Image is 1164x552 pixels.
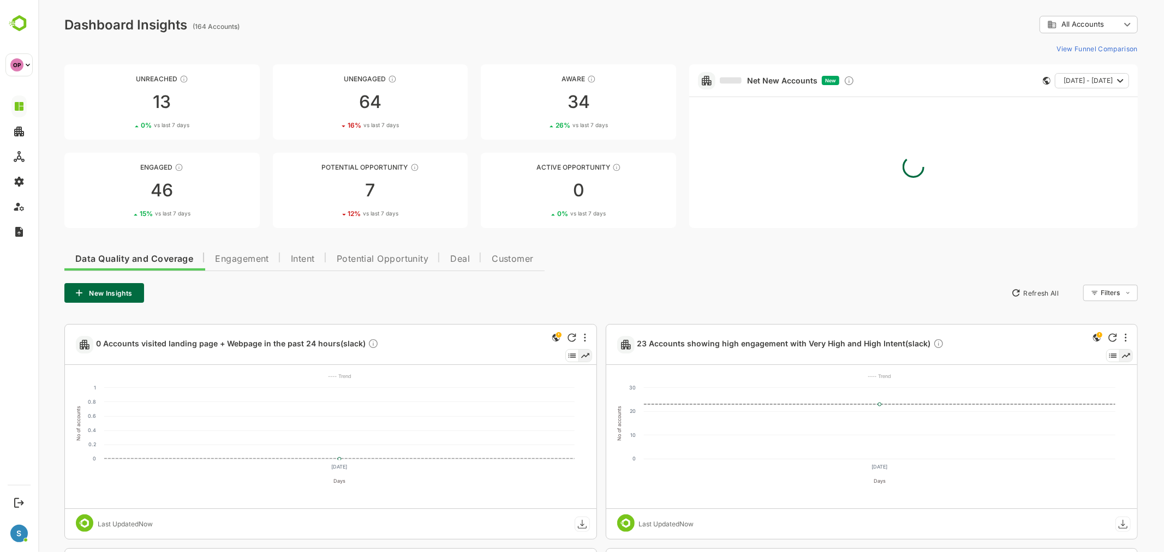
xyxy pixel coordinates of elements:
div: Last Updated Now [59,520,115,528]
text: Days [835,478,847,484]
div: 64 [235,93,430,111]
div: Unengaged [235,75,430,83]
div: Discover new ICP-fit accounts showing engagement — via intent surges, anonymous website visits, L... [805,75,816,86]
div: Unreached [26,75,222,83]
span: Engagement [177,255,231,263]
span: vs last 7 days [325,209,361,218]
div: 16 % [309,121,361,129]
a: UnreachedThese accounts have not been engaged with for a defined time period130%vs last 7 days [26,64,222,140]
div: 26 % [517,121,570,129]
div: These accounts are MQAs and can be passed on to Inside Sales [372,163,381,172]
div: Potential Opportunity [235,163,430,171]
div: More [546,333,548,342]
div: These accounts have just entered the buying cycle and need further nurturing [549,75,558,83]
text: 0.2 [50,441,58,447]
div: Description not present [330,338,341,351]
span: Deal [412,255,432,263]
div: Last Updated Now [601,520,656,528]
text: ---- Trend [290,373,313,379]
text: 20 [592,408,598,414]
button: [DATE] - [DATE] [1017,73,1091,88]
text: Days [295,478,307,484]
div: 13 [26,93,222,111]
div: 46 [26,182,222,199]
div: More [1087,333,1089,342]
text: No of accounts [578,406,584,441]
span: [DATE] - [DATE] [1025,74,1075,88]
a: UnengagedThese accounts have not shown enough engagement and need nurturing6416%vs last 7 days [235,64,430,140]
button: Refresh All [968,284,1025,302]
span: 23 Accounts showing high engagement with Very High and High Intent(slack) [599,338,906,351]
span: 0 Accounts visited landing page + Webpage in the past 24 hours(slack) [58,338,341,351]
div: 0 % [519,209,568,218]
text: 0.6 [50,413,58,419]
div: 0 % [103,121,151,129]
img: BambooboxLogoMark.f1c84d78b4c51b1a7b5f700c9845e183.svg [5,13,33,34]
button: Logout [11,495,26,510]
a: AwareThese accounts have just entered the buying cycle and need further nurturing3426%vs last 7 days [443,64,638,140]
div: Refresh [529,333,538,342]
div: These accounts have not shown enough engagement and need nurturing [350,75,359,83]
div: OP [10,58,23,71]
div: 15 % [102,209,152,218]
span: Potential Opportunity [299,255,391,263]
span: vs last 7 days [325,121,361,129]
div: S [10,525,28,542]
div: 7 [235,182,430,199]
div: This is a global insight. Segment selection is not applicable for this view [511,331,524,346]
button: New Insights [26,283,106,303]
div: Aware [443,75,638,83]
a: 0 Accounts visited landing page + Webpage in the past 24 hours(slack)Description not present [58,338,345,351]
span: All Accounts [1023,20,1066,28]
span: vs last 7 days [534,121,570,129]
span: New [787,77,798,83]
div: This is a global insight. Segment selection is not applicable for this view [1052,331,1065,346]
div: All Accounts [1009,20,1082,29]
span: Data Quality and Coverage [37,255,155,263]
div: These accounts are warm, further nurturing would qualify them to MQAs [136,163,145,172]
div: Filters [1061,283,1100,303]
div: Active Opportunity [443,163,638,171]
a: Potential OpportunityThese accounts are MQAs and can be passed on to Inside Sales712%vs last 7 days [235,153,430,228]
text: [DATE] [834,464,850,470]
div: These accounts have open opportunities which might be at any of the Sales Stages [574,163,583,172]
text: 0 [55,455,58,461]
a: Active OpportunityThese accounts have open opportunities which might be at any of the Sales Stage... [443,153,638,228]
text: 1 [56,385,58,391]
div: All Accounts [1001,14,1100,35]
text: No of accounts [37,406,43,441]
text: ---- Trend [830,373,853,379]
text: 30 [591,385,598,391]
a: Net New Accounts [682,76,779,86]
div: This card does not support filter and segments [1005,77,1012,85]
div: 34 [443,93,638,111]
text: 0.8 [50,399,58,405]
text: 0.4 [50,427,58,433]
div: 0 [443,182,638,199]
a: EngagedThese accounts are warm, further nurturing would qualify them to MQAs4615%vs last 7 days [26,153,222,228]
text: 10 [592,432,598,438]
a: 23 Accounts showing high engagement with Very High and High Intent(slack)Description not present [599,338,910,351]
div: Dashboard Insights [26,17,149,33]
div: Description not present [895,338,906,351]
text: [DATE] [293,464,309,470]
span: Customer [453,255,496,263]
ag: (164 Accounts) [154,22,205,31]
span: vs last 7 days [116,121,151,129]
div: Engaged [26,163,222,171]
span: vs last 7 days [532,209,568,218]
div: 12 % [310,209,361,218]
div: Filters [1062,289,1082,297]
span: vs last 7 days [117,209,152,218]
div: Refresh [1070,333,1079,342]
div: These accounts have not been engaged with for a defined time period [141,75,150,83]
text: 0 [594,455,598,461]
span: Intent [253,255,277,263]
